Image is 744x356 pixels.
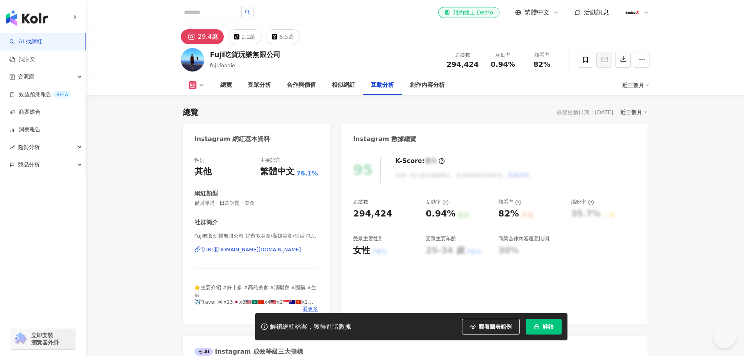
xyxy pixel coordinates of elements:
[194,284,316,326] span: 👉主要介紹 #好市多 #高雄美食 #演唱會 #團購 #生活 ✈️Travel 🇰🇷x13🇯🇵x8🇺🇸🇲🇴🇨🇳x4🇲🇾x2🇸🇬🇦🇺🇻🇳x2🇹🇭x8🇭🇰x3🇱🇰🇩🇪🇮🇹🇨🇭 👁️請多觀看限動！不定時...
[488,51,518,59] div: 互動率
[194,200,318,207] span: 促購導購 · 日常話題 · 美食
[353,135,416,143] div: Instagram 數據總覽
[194,246,318,253] a: [URL][DOMAIN_NAME][DOMAIN_NAME]
[194,233,318,240] span: Fuji吃貨玩樂無限公司 好市多美食/高雄美食/生活 FU CHING LUNG | fuji.foodie
[220,81,232,90] div: 總覽
[183,107,198,118] div: 總覽
[533,61,550,68] span: 82%
[353,199,368,206] div: 追蹤數
[287,81,316,90] div: 合作與價值
[332,81,355,90] div: 相似網紅
[620,107,648,117] div: 近三個月
[303,306,318,313] span: 看更多
[498,208,519,220] div: 82%
[584,9,609,16] span: 活動訊息
[194,348,213,356] div: AI
[542,324,553,330] span: 解鎖
[210,63,236,68] span: fuji.foodie
[498,235,549,242] div: 商業合作內容覆蓋比例
[12,333,28,345] img: chrome extension
[498,199,521,206] div: 觀看率
[479,324,512,330] span: 觀看圖表範例
[194,166,212,178] div: 其他
[31,332,59,346] span: 立即安裝 瀏覽器外掛
[526,319,562,335] button: 解鎖
[462,319,520,335] button: 觀看圖表範例
[426,199,449,206] div: 互動率
[181,48,204,72] img: KOL Avatar
[18,156,40,174] span: 競品分析
[241,31,255,42] div: 2.2萬
[279,31,293,42] div: 8.5萬
[9,126,41,134] a: 洞察報告
[447,60,479,68] span: 294,424
[202,246,301,253] div: [URL][DOMAIN_NAME][DOMAIN_NAME]
[9,108,41,116] a: 商案媒合
[447,51,479,59] div: 追蹤數
[571,199,594,206] div: 漲粉率
[194,347,303,356] div: Instagram 成效等級三大指標
[194,157,205,164] div: 性別
[194,135,270,143] div: Instagram 網紅基本資料
[527,51,557,59] div: 觀看率
[260,166,294,178] div: 繁體中文
[444,9,493,16] div: 預約線上 Demo
[6,10,48,26] img: logo
[438,7,499,18] a: 預約線上 Demo
[371,81,394,90] div: 互動分析
[525,8,550,17] span: 繁體中文
[9,145,15,150] span: rise
[491,61,515,68] span: 0.94%
[266,29,300,44] button: 8.5萬
[395,157,445,165] div: K-Score :
[228,29,262,44] button: 2.2萬
[9,38,42,46] a: searchAI 找網紅
[9,55,35,63] a: 找貼文
[426,208,455,220] div: 0.94%
[410,81,445,90] div: 創作內容分析
[194,218,218,227] div: 社群簡介
[625,5,640,20] img: 180x180px_JPG.jpg
[557,109,613,115] div: 最後更新日期：[DATE]
[245,9,250,15] span: search
[353,245,370,257] div: 女性
[353,208,392,220] div: 294,424
[353,235,384,242] div: 受眾主要性別
[194,190,218,198] div: 網紅類型
[248,81,271,90] div: 受眾分析
[181,29,224,44] button: 29.4萬
[18,68,34,86] span: 資源庫
[210,50,281,59] div: Fuji吃貨玩樂無限公司
[270,323,351,331] div: 解鎖網紅檔案，獲得進階數據
[426,235,456,242] div: 受眾主要年齡
[296,169,318,178] span: 76.1%
[198,31,218,42] div: 29.4萬
[260,157,280,164] div: 主要語言
[9,91,71,98] a: 效益預測報告BETA
[10,328,76,349] a: chrome extension立即安裝 瀏覽器外掛
[18,138,40,156] span: 趨勢分析
[622,79,649,91] div: 近三個月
